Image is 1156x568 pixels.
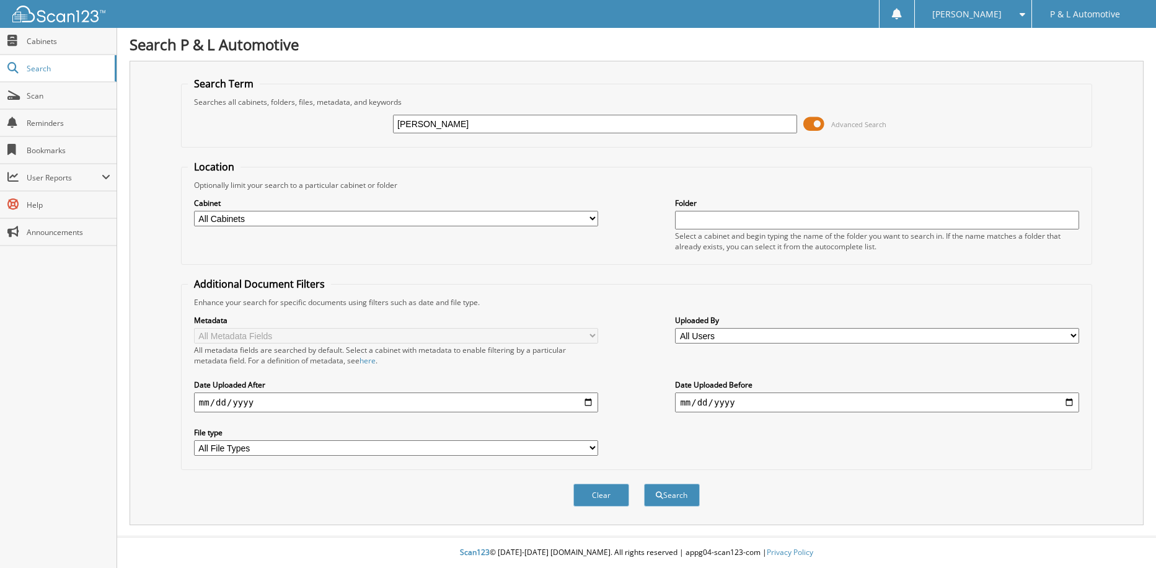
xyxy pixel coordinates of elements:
input: start [194,393,598,412]
label: Folder [675,198,1079,208]
label: Date Uploaded After [194,379,598,390]
span: Bookmarks [27,145,110,156]
iframe: Chat Widget [1094,508,1156,568]
label: Metadata [194,315,598,326]
input: end [675,393,1079,412]
span: User Reports [27,172,102,183]
span: Advanced Search [831,120,886,129]
div: Optionally limit your search to a particular cabinet or folder [188,180,1085,190]
div: Enhance your search for specific documents using filters such as date and file type. [188,297,1085,308]
legend: Location [188,160,240,174]
span: Scan [27,91,110,101]
span: Search [27,63,108,74]
span: Announcements [27,227,110,237]
img: scan123-logo-white.svg [12,6,105,22]
label: Cabinet [194,198,598,208]
label: Date Uploaded Before [675,379,1079,390]
button: Search [644,484,700,507]
h1: Search P & L Automotive [130,34,1144,55]
div: All metadata fields are searched by default. Select a cabinet with metadata to enable filtering b... [194,345,598,366]
a: here [360,355,376,366]
span: Reminders [27,118,110,128]
span: P & L Automotive [1050,11,1120,18]
span: [PERSON_NAME] [932,11,1002,18]
label: Uploaded By [675,315,1079,326]
span: Cabinets [27,36,110,47]
button: Clear [573,484,629,507]
span: Scan123 [460,547,490,557]
a: Privacy Policy [767,547,813,557]
div: © [DATE]-[DATE] [DOMAIN_NAME]. All rights reserved | appg04-scan123-com | [117,538,1156,568]
span: Help [27,200,110,210]
legend: Search Term [188,77,260,91]
div: Searches all cabinets, folders, files, metadata, and keywords [188,97,1085,107]
legend: Additional Document Filters [188,277,331,291]
div: Select a cabinet and begin typing the name of the folder you want to search in. If the name match... [675,231,1079,252]
label: File type [194,427,598,438]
